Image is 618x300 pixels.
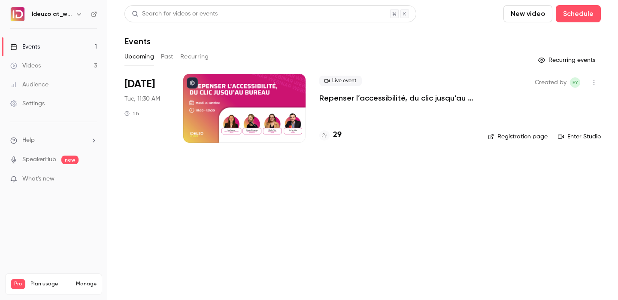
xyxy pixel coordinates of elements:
[319,76,362,86] span: Live event
[132,9,218,18] div: Search for videos or events
[10,43,40,51] div: Events
[558,132,601,141] a: Enter Studio
[124,74,170,143] div: Oct 28 Tue, 11:30 AM (Europe/Paris)
[11,7,24,21] img: Ideuzo at_work
[488,132,548,141] a: Registration page
[10,61,41,70] div: Videos
[32,10,72,18] h6: Ideuzo at_work
[319,129,342,141] a: 29
[319,93,474,103] a: Repenser l’accessibilité, du clic jusqu’au bureau
[570,77,580,88] span: Eva Yahiaoui
[61,156,79,164] span: new
[22,136,35,145] span: Help
[10,80,48,89] div: Audience
[22,155,56,164] a: SpeakerHub
[124,110,139,117] div: 1 h
[573,77,578,88] span: EY
[161,50,173,64] button: Past
[124,36,151,46] h1: Events
[556,5,601,22] button: Schedule
[76,281,97,288] a: Manage
[534,53,601,67] button: Recurring events
[10,99,45,108] div: Settings
[124,50,154,64] button: Upcoming
[22,174,55,184] span: What's new
[10,136,97,145] li: help-dropdown-opener
[503,5,552,22] button: New video
[180,50,209,64] button: Recurring
[11,279,25,289] span: Pro
[124,77,155,91] span: [DATE]
[333,129,342,141] h4: 29
[30,281,71,288] span: Plan usage
[535,77,566,88] span: Created by
[124,95,160,103] span: Tue, 11:30 AM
